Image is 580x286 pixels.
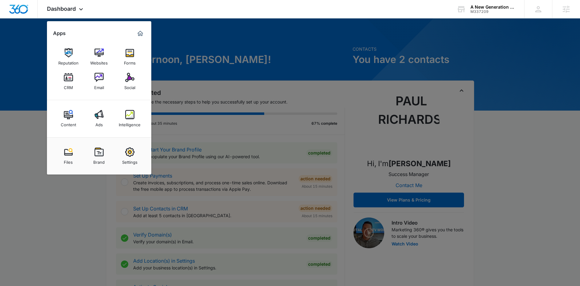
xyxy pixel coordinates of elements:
[124,82,135,90] div: Social
[95,119,103,127] div: Ads
[118,144,141,168] a: Settings
[57,107,80,130] a: Content
[90,57,108,65] div: Websites
[122,157,137,165] div: Settings
[61,119,76,127] div: Content
[57,45,80,69] a: Reputation
[57,144,80,168] a: Files
[64,82,73,90] div: CRM
[87,70,111,93] a: Email
[118,107,141,130] a: Intelligence
[470,10,515,14] div: account id
[118,70,141,93] a: Social
[135,29,145,38] a: Marketing 360® Dashboard
[119,119,141,127] div: Intelligence
[87,107,111,130] a: Ads
[53,30,66,36] h2: Apps
[47,6,76,12] span: Dashboard
[87,144,111,168] a: Brand
[118,45,141,69] a: Forms
[58,57,79,65] div: Reputation
[64,157,73,165] div: Files
[124,57,136,65] div: Forms
[470,5,515,10] div: account name
[87,45,111,69] a: Websites
[93,157,105,165] div: Brand
[57,70,80,93] a: CRM
[94,82,104,90] div: Email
